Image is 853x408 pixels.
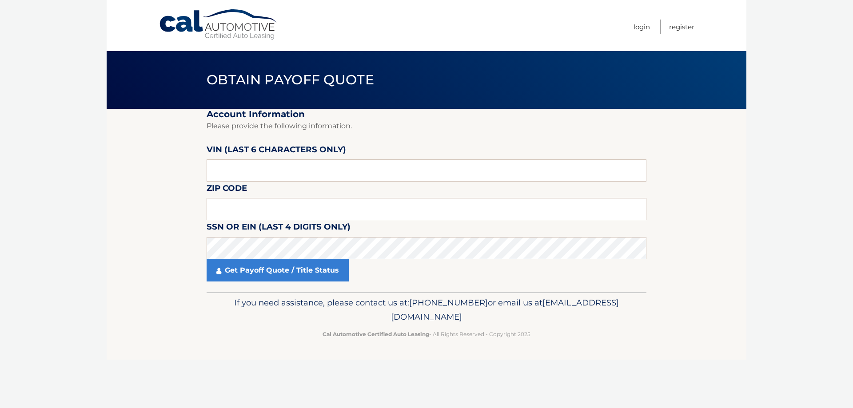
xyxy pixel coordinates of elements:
a: Register [669,20,694,34]
strong: Cal Automotive Certified Auto Leasing [323,331,429,337]
label: VIN (last 6 characters only) [207,143,346,159]
span: Obtain Payoff Quote [207,71,374,88]
label: SSN or EIN (last 4 digits only) [207,220,351,237]
a: Get Payoff Quote / Title Status [207,259,349,281]
a: Login [634,20,650,34]
p: - All Rights Reserved - Copyright 2025 [212,329,641,339]
label: Zip Code [207,182,247,198]
a: Cal Automotive [159,9,279,40]
p: If you need assistance, please contact us at: or email us at [212,296,641,324]
p: Please provide the following information. [207,120,646,132]
span: [PHONE_NUMBER] [409,297,488,308]
h2: Account Information [207,109,646,120]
